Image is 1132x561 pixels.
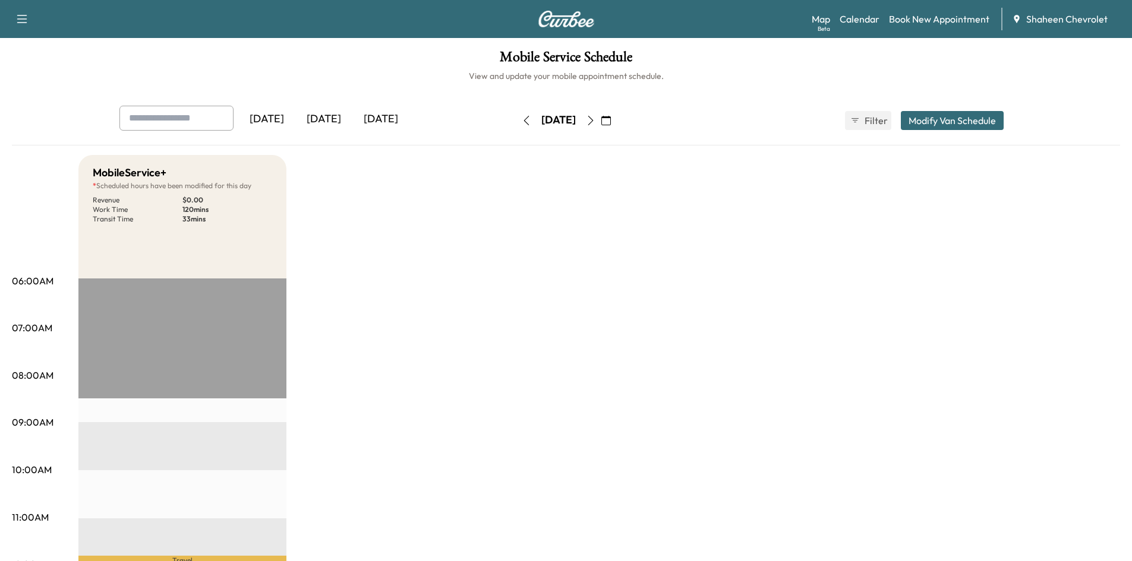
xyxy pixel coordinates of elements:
p: Transit Time [93,214,182,224]
span: Filter [865,113,886,128]
h1: Mobile Service Schedule [12,50,1120,70]
p: 08:00AM [12,368,53,382]
p: 06:00AM [12,274,53,288]
p: 120 mins [182,205,272,214]
p: 07:00AM [12,321,52,335]
p: Scheduled hours have been modified for this day [93,181,272,191]
div: [DATE] [295,106,352,133]
div: Beta [818,24,830,33]
p: 09:00AM [12,415,53,429]
a: Calendar [840,12,879,26]
div: [DATE] [541,113,576,128]
button: Modify Van Schedule [901,111,1004,130]
a: Book New Appointment [889,12,989,26]
h5: MobileService+ [93,164,166,181]
p: 33 mins [182,214,272,224]
button: Filter [845,111,891,130]
a: MapBeta [812,12,830,26]
p: Work Time [93,205,182,214]
img: Curbee Logo [538,11,595,27]
p: 11:00AM [12,510,49,524]
div: [DATE] [352,106,409,133]
p: 10:00AM [12,462,52,477]
h6: View and update your mobile appointment schedule. [12,70,1120,82]
p: Revenue [93,195,182,205]
span: Shaheen Chevrolet [1026,12,1108,26]
div: [DATE] [238,106,295,133]
p: $ 0.00 [182,195,272,205]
